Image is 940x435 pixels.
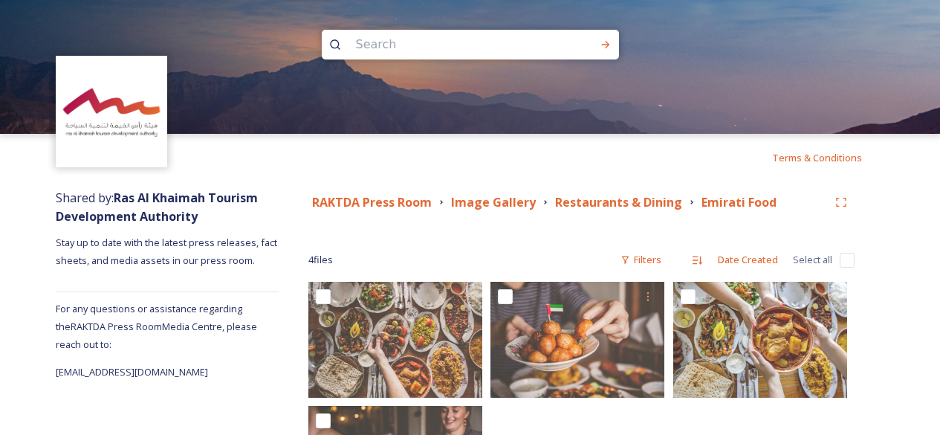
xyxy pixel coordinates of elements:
[56,236,279,267] span: Stay up to date with the latest press releases, fact sheets, and media assets in our press room.
[58,58,166,166] img: Logo_RAKTDA_RGB-01.png
[312,194,432,210] strong: RAKTDA Press Room
[555,194,682,210] strong: Restaurants & Dining
[451,194,536,210] strong: Image Gallery
[56,302,257,351] span: For any questions or assistance regarding the RAKTDA Press Room Media Centre, please reach out to:
[56,190,258,225] span: Shared by:
[56,365,208,378] span: [EMAIL_ADDRESS][DOMAIN_NAME]
[673,282,847,398] img: Emirati food.jpg
[710,245,785,274] div: Date Created
[308,282,482,398] img: Emirati food.jpg
[772,151,862,164] span: Terms & Conditions
[793,253,832,267] span: Select all
[56,190,258,225] strong: Ras Al Khaimah Tourism Development Authority
[772,149,884,167] a: Terms & Conditions
[349,28,552,61] input: Search
[701,194,777,210] strong: Emirati Food
[308,253,333,267] span: 4 file s
[490,282,664,398] img: Emirati food.jpg
[613,245,669,274] div: Filters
